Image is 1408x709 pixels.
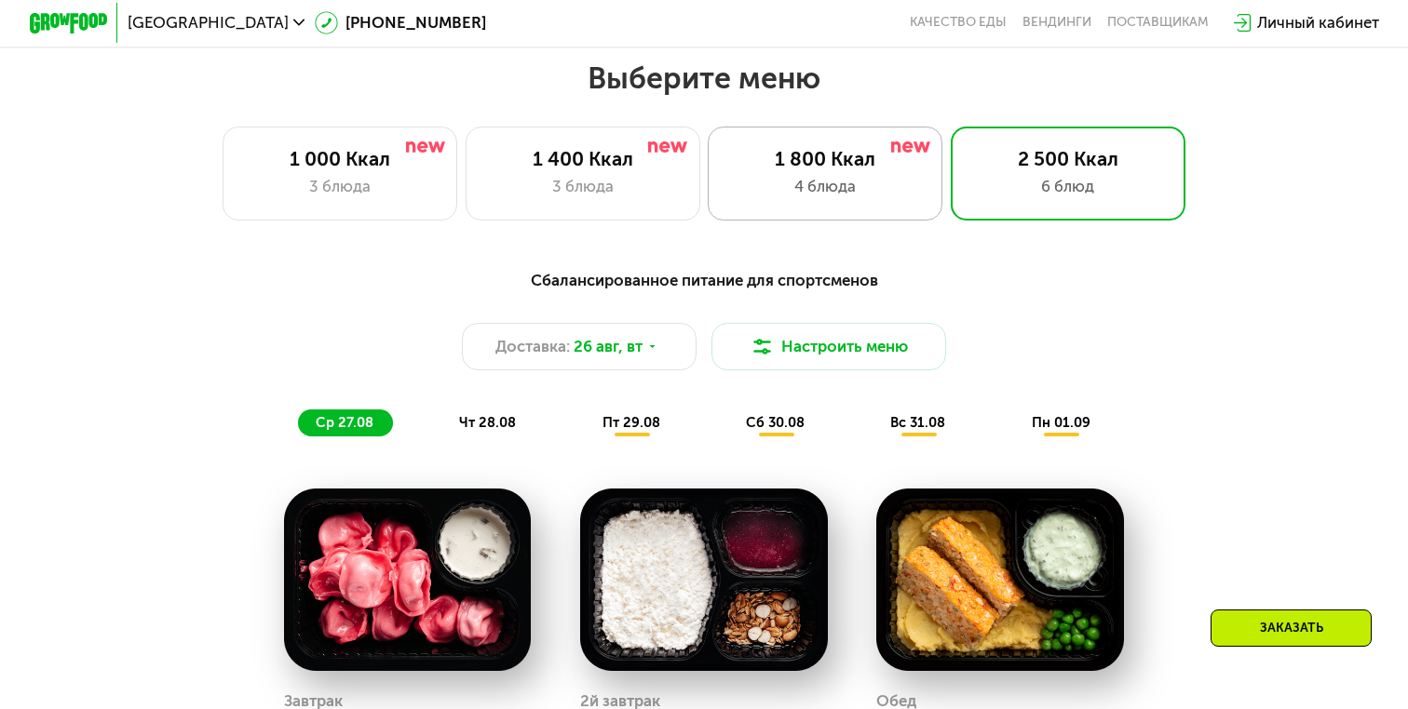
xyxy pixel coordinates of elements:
[574,335,643,358] span: 26 авг, вт
[602,414,660,431] span: пт 29.08
[62,60,1346,97] h2: Выберите меню
[1211,609,1372,647] div: Заказать
[746,414,805,431] span: сб 30.08
[971,175,1165,198] div: 6 блюд
[316,414,373,431] span: ср 27.08
[128,15,289,31] span: [GEOGRAPHIC_DATA]
[495,335,570,358] span: Доставка:
[728,147,922,170] div: 1 800 Ккал
[243,175,437,198] div: 3 блюда
[910,15,1007,31] a: Качество еды
[890,414,945,431] span: вс 31.08
[243,147,437,170] div: 1 000 Ккал
[1257,11,1379,34] div: Личный кабинет
[728,175,922,198] div: 4 блюда
[1032,414,1090,431] span: пн 01.09
[459,414,516,431] span: чт 28.08
[315,11,487,34] a: [PHONE_NUMBER]
[1107,15,1209,31] div: поставщикам
[486,175,680,198] div: 3 блюда
[125,268,1282,292] div: Сбалансированное питание для спортсменов
[486,147,680,170] div: 1 400 Ккал
[971,147,1165,170] div: 2 500 Ккал
[711,323,946,369] button: Настроить меню
[1022,15,1091,31] a: Вендинги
